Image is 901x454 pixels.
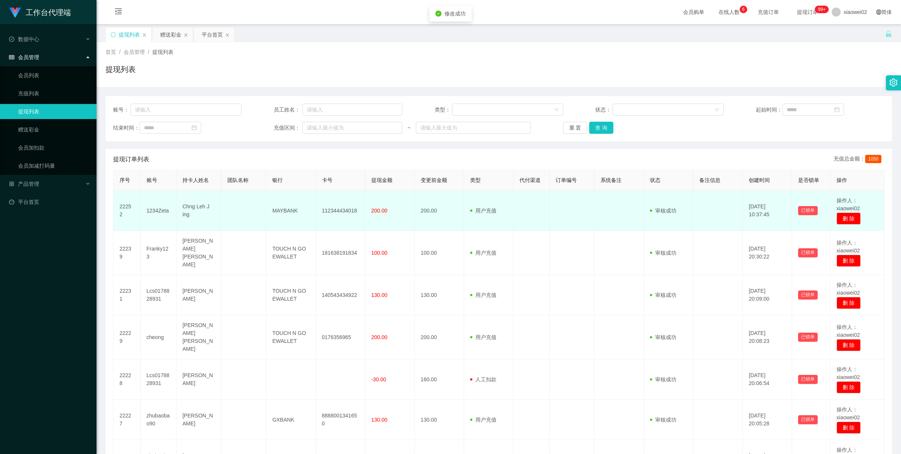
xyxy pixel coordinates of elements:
[9,37,14,42] i: 图标: check-circle-o
[742,6,745,13] p: 6
[176,275,221,315] td: [PERSON_NAME]
[650,177,660,183] span: 状态
[141,359,176,400] td: Lcs0178828931
[113,315,141,359] td: 22229
[519,177,541,183] span: 代付渠道
[837,297,861,309] button: 删 除
[798,248,818,257] button: 已锁单
[371,292,388,298] span: 130.00
[106,0,131,24] i: 图标: menu-fold
[18,122,90,137] a: 赠送彩金
[113,231,141,275] td: 22239
[141,231,176,275] td: Franky123
[650,208,676,214] span: 审核成功
[130,104,242,116] input: 请输入
[302,104,402,116] input: 请输入
[699,177,720,183] span: 备注信息
[435,11,441,17] i: icon: check-circle
[9,181,39,187] span: 产品管理
[837,177,847,183] span: 操作
[147,177,157,183] span: 账号
[743,191,792,231] td: [DATE] 10:37:45
[798,290,818,300] button: 已锁单
[837,240,860,254] span: 操作人：xiaowei02
[556,177,577,183] span: 订单编号
[834,155,884,164] div: 充值总金额：
[834,107,840,112] i: 图标: calendar
[316,275,365,315] td: 140543434922
[266,231,316,275] td: TOUCH N GO EWALLET
[113,124,139,132] span: 结束时间：
[124,49,145,55] span: 会员管理
[272,177,283,183] span: 银行
[554,107,559,113] i: 图标: down
[113,106,130,114] span: 账号：
[18,68,90,83] a: 会员列表
[141,400,176,440] td: zhubaobao90
[444,11,466,17] span: 修改成功
[650,250,676,256] span: 审核成功
[415,191,464,231] td: 200.00
[176,400,221,440] td: [PERSON_NAME]
[316,400,365,440] td: 8888001341650
[26,0,71,24] h1: 工作台代理端
[715,9,743,15] span: 在线人数
[470,177,481,183] span: 类型
[113,155,149,164] span: 提现订单列表
[110,32,116,37] i: 图标: sync
[371,334,388,340] span: 200.00
[743,231,792,275] td: [DATE] 20:30:22
[798,177,819,183] span: 是否锁单
[266,191,316,231] td: MAYBANK
[601,177,622,183] span: 系统备注
[142,33,147,37] i: 图标: close
[9,194,90,209] a: 图标: dashboard平台首页
[837,197,860,211] span: 操作人：xiaowei02
[18,140,90,155] a: 会员加扣款
[176,359,221,400] td: [PERSON_NAME]
[18,158,90,173] a: 会员加减打码量
[470,376,496,382] span: 人工扣款
[435,106,452,114] span: 类型：
[266,275,316,315] td: TOUCH N GO EWALLET
[148,49,149,55] span: /
[837,212,861,225] button: 删 除
[152,49,173,55] span: 提现列表
[18,104,90,119] a: 提现列表
[18,86,90,101] a: 充值列表
[470,250,496,256] span: 用户充值
[743,359,792,400] td: [DATE] 20:06:54
[470,417,496,423] span: 用户充值
[421,177,447,183] span: 变更前金额
[415,231,464,275] td: 100.00
[266,400,316,440] td: GXBANK
[650,334,676,340] span: 审核成功
[837,381,861,393] button: 删 除
[876,9,881,15] i: 图标: global
[141,191,176,231] td: 1234Zeta
[106,64,136,75] h1: 提现列表
[595,106,613,114] span: 状态：
[589,122,613,134] button: 查 询
[316,315,365,359] td: 0176356965
[113,359,141,400] td: 22228
[113,275,141,315] td: 22231
[415,359,464,400] td: 160.00
[885,31,892,37] i: 图标: unlock
[9,54,39,60] span: 会员管理
[225,33,230,37] i: 图标: close
[192,125,197,130] i: 图标: calendar
[322,177,333,183] span: 卡号
[160,28,181,42] div: 赠送彩金
[743,400,792,440] td: [DATE] 20:05:28
[793,9,822,15] span: 提现订单
[650,376,676,382] span: 审核成功
[416,122,531,134] input: 请输入最大值为
[9,55,14,60] i: 图标: table
[274,106,302,114] span: 员工姓名：
[113,400,141,440] td: 22227
[113,191,141,231] td: 22252
[743,275,792,315] td: [DATE] 20:09:00
[415,275,464,315] td: 130.00
[371,177,392,183] span: 提现金额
